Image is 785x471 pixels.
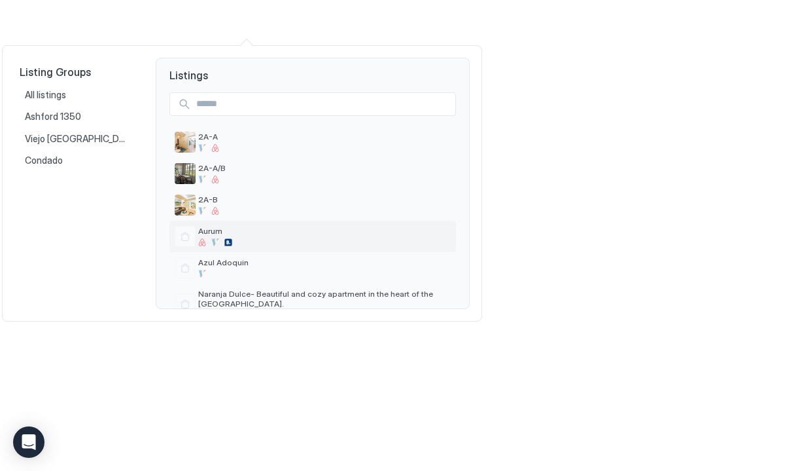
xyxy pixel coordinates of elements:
[25,111,83,122] span: Ashford 1350
[198,163,451,173] span: 2A-A/B
[175,132,196,153] div: listing image
[175,163,196,184] div: listing image
[175,195,196,216] div: listing image
[198,195,451,204] span: 2A-B
[198,289,451,309] span: Naranja Dulce- Beautiful and cozy apartment in the heart of the [GEOGRAPHIC_DATA].
[156,58,469,82] span: Listings
[198,132,451,141] span: 2A-A
[191,93,455,115] input: Input Field
[25,155,65,166] span: Condado
[25,133,130,145] span: Viejo [GEOGRAPHIC_DATA][PERSON_NAME]
[198,257,451,267] span: Azul Adoquin
[25,89,68,101] span: All listings
[198,226,451,236] span: Aurum
[13,426,44,458] div: Open Intercom Messenger
[20,66,135,79] span: Listing Groups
